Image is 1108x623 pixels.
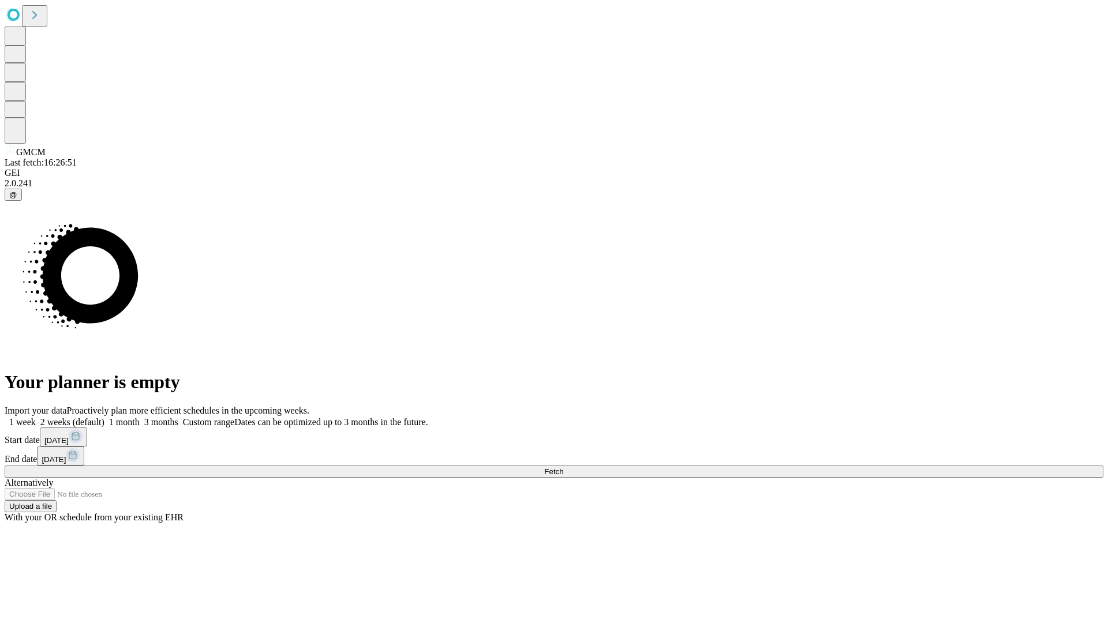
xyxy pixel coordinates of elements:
[44,436,69,445] span: [DATE]
[5,500,57,512] button: Upload a file
[9,190,17,199] span: @
[5,446,1103,466] div: End date
[5,168,1103,178] div: GEI
[5,178,1103,189] div: 2.0.241
[16,147,46,157] span: GMCM
[544,467,563,476] span: Fetch
[37,446,84,466] button: [DATE]
[5,189,22,201] button: @
[5,427,1103,446] div: Start date
[40,417,104,427] span: 2 weeks (default)
[42,455,66,464] span: [DATE]
[183,417,234,427] span: Custom range
[40,427,87,446] button: [DATE]
[109,417,140,427] span: 1 month
[67,406,309,415] span: Proactively plan more efficient schedules in the upcoming weeks.
[5,512,184,522] span: With your OR schedule from your existing EHR
[144,417,178,427] span: 3 months
[5,406,67,415] span: Import your data
[5,157,77,167] span: Last fetch: 16:26:51
[234,417,428,427] span: Dates can be optimized up to 3 months in the future.
[9,417,36,427] span: 1 week
[5,478,53,487] span: Alternatively
[5,371,1103,393] h1: Your planner is empty
[5,466,1103,478] button: Fetch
